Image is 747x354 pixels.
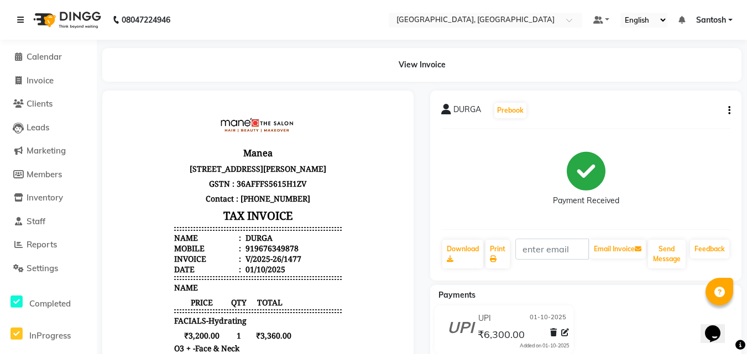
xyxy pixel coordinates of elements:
[134,284,178,294] span: ₹1,890.00
[61,337,80,348] span: SGST
[130,131,159,141] div: DURGA
[29,330,71,341] span: InProgress
[690,240,729,258] a: Feedback
[83,325,100,335] span: 2.5%
[61,181,85,191] span: NAME
[130,162,172,173] div: 01/10/2025
[61,196,116,206] span: PRICE
[29,298,71,309] span: Completed
[27,75,54,86] span: Invoice
[589,240,646,258] button: Email Invoice
[61,152,128,162] div: Invoice
[648,240,686,268] button: Send Message
[27,263,58,273] span: Settings
[27,216,45,226] span: Staff
[122,4,170,35] b: 08047224946
[27,145,66,156] span: Marketing
[185,325,228,335] div: ₹150.00
[3,75,94,87] a: Invoice
[102,48,741,82] div: View Invoice
[83,338,99,348] span: 2.5%
[185,337,228,348] div: ₹150.00
[134,229,178,239] span: ₹3,360.00
[530,313,566,324] span: 01-10-2025
[134,256,178,267] span: ₹1,050.00
[478,313,491,324] span: UPI
[130,141,185,152] div: 919676349878
[3,262,94,275] a: Settings
[116,196,134,206] span: QTY
[553,195,619,207] div: Payment Received
[126,162,128,173] span: :
[61,60,228,75] p: [STREET_ADDRESS][PERSON_NAME]
[494,103,526,118] button: Prebook
[61,337,102,348] div: ( )
[61,241,126,252] span: O3 + -Face & Neck
[126,131,128,141] span: :
[61,162,128,173] div: Date
[61,89,228,104] p: Contact : [PHONE_NUMBER]
[701,310,736,343] iframe: chat widget
[3,168,94,181] a: Members
[3,121,94,134] a: Leads
[185,312,228,323] div: ₹6,000.00
[61,284,116,294] span: ₹1,800.00
[28,4,104,35] img: logo
[61,141,128,152] div: Mobile
[130,152,188,162] div: V/2025-26/1477
[61,43,228,60] h3: Manea
[478,328,525,344] span: ₹6,300.00
[453,104,481,119] span: DURGA
[3,215,94,228] a: Staff
[3,145,94,157] a: Marketing
[61,75,228,89] p: GSTN : 36AFFFS5615H1ZV
[27,51,62,62] span: Calendar
[116,284,134,294] span: 1
[116,256,134,267] span: 1
[61,229,116,239] span: ₹3,200.00
[3,51,94,64] a: Calendar
[185,299,228,310] div: ₹6,000.00
[61,269,149,279] span: Root touch up (Women)
[438,290,476,300] span: Payments
[27,239,57,250] span: Reports
[442,240,483,268] a: Download
[61,325,81,335] span: CGST
[696,14,726,26] span: Santosh
[61,214,133,224] span: FACIALS-Hydrating
[61,104,228,124] h3: TAX INVOICE
[61,131,128,141] div: Name
[515,239,589,260] input: enter email
[520,342,569,350] div: Added on 01-10-2025
[126,152,128,162] span: :
[27,122,49,133] span: Leads
[61,325,102,335] div: ( )
[61,312,77,323] div: NET
[61,299,101,310] div: SUBTOTAL
[27,192,63,203] span: Inventory
[103,9,186,41] img: file_1704283539594.jpeg
[3,98,94,110] a: Clients
[3,239,94,251] a: Reports
[27,98,53,109] span: Clients
[134,196,178,206] span: TOTAL
[61,256,116,267] span: ₹1,000.00
[126,141,128,152] span: :
[27,169,62,179] span: Members
[485,240,510,268] a: Print
[3,192,94,204] a: Inventory
[116,229,134,239] span: 1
